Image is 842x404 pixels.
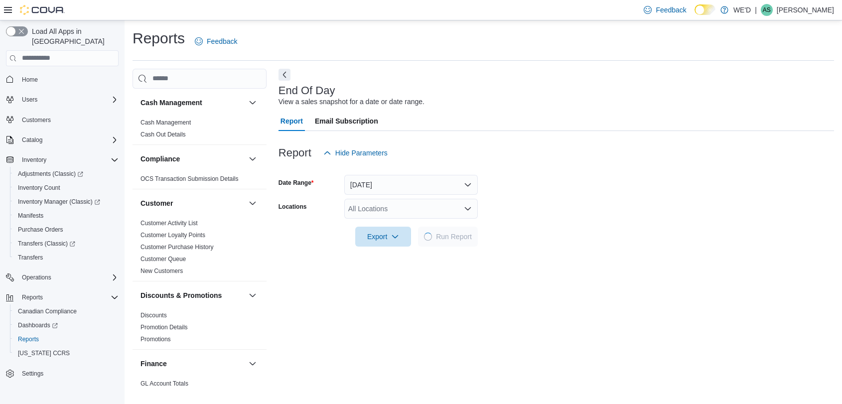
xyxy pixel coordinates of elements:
[355,227,411,247] button: Export
[247,197,259,209] button: Customer
[140,380,188,388] span: GL Account Totals
[335,148,388,158] span: Hide Parameters
[18,335,39,343] span: Reports
[2,366,123,381] button: Settings
[133,309,267,349] div: Discounts & Promotions
[133,117,267,144] div: Cash Management
[14,168,119,180] span: Adjustments (Classic)
[436,232,472,242] span: Run Report
[14,333,119,345] span: Reports
[18,94,119,106] span: Users
[14,168,87,180] a: Adjustments (Classic)
[14,319,119,331] span: Dashboards
[14,210,47,222] a: Manifests
[279,97,424,107] div: View a sales snapshot for a date or date range.
[2,93,123,107] button: Users
[140,290,222,300] h3: Discounts & Promotions
[140,336,171,343] a: Promotions
[22,76,38,84] span: Home
[18,198,100,206] span: Inventory Manager (Classic)
[344,175,478,195] button: [DATE]
[140,175,239,182] a: OCS Transaction Submission Details
[140,244,214,251] a: Customer Purchase History
[191,31,241,51] a: Feedback
[22,116,51,124] span: Customers
[133,217,267,281] div: Customer
[733,4,751,16] p: WE'D
[18,94,41,106] button: Users
[695,4,715,15] input: Dark Mode
[140,359,167,369] h3: Finance
[2,290,123,304] button: Reports
[140,198,173,208] h3: Customer
[10,223,123,237] button: Purchase Orders
[777,4,834,16] p: [PERSON_NAME]
[140,324,188,331] a: Promotion Details
[14,182,64,194] a: Inventory Count
[10,346,123,360] button: [US_STATE] CCRS
[18,367,119,380] span: Settings
[18,134,119,146] span: Catalog
[140,255,186,263] span: Customer Queue
[140,131,186,138] span: Cash Out Details
[656,5,686,15] span: Feedback
[281,111,303,131] span: Report
[10,304,123,318] button: Canadian Compliance
[14,252,119,264] span: Transfers
[247,153,259,165] button: Compliance
[14,347,119,359] span: Washington CCRS
[424,233,432,241] span: Loading
[761,4,773,16] div: Aleks Stam
[763,4,771,16] span: AS
[18,226,63,234] span: Purchase Orders
[140,131,186,138] a: Cash Out Details
[22,156,46,164] span: Inventory
[10,181,123,195] button: Inventory Count
[140,323,188,331] span: Promotion Details
[10,209,123,223] button: Manifests
[22,273,51,281] span: Operations
[14,238,119,250] span: Transfers (Classic)
[140,256,186,263] a: Customer Queue
[140,175,239,183] span: OCS Transaction Submission Details
[14,252,47,264] a: Transfers
[10,332,123,346] button: Reports
[140,219,198,227] span: Customer Activity List
[140,311,167,319] span: Discounts
[2,153,123,167] button: Inventory
[140,119,191,127] span: Cash Management
[18,114,55,126] a: Customers
[361,227,405,247] span: Export
[10,251,123,265] button: Transfers
[14,196,104,208] a: Inventory Manager (Classic)
[755,4,757,16] p: |
[140,119,191,126] a: Cash Management
[22,136,42,144] span: Catalog
[18,184,60,192] span: Inventory Count
[140,268,183,274] a: New Customers
[14,210,119,222] span: Manifests
[18,368,47,380] a: Settings
[207,36,237,46] span: Feedback
[140,232,205,239] a: Customer Loyalty Points
[140,243,214,251] span: Customer Purchase History
[140,267,183,275] span: New Customers
[14,224,67,236] a: Purchase Orders
[140,359,245,369] button: Finance
[18,271,55,283] button: Operations
[14,347,74,359] a: [US_STATE] CCRS
[18,212,43,220] span: Manifests
[14,305,81,317] a: Canadian Compliance
[18,170,83,178] span: Adjustments (Classic)
[464,205,472,213] button: Open list of options
[247,97,259,109] button: Cash Management
[18,254,43,262] span: Transfers
[2,113,123,127] button: Customers
[140,220,198,227] a: Customer Activity List
[18,73,119,86] span: Home
[315,111,378,131] span: Email Subscription
[18,74,42,86] a: Home
[140,198,245,208] button: Customer
[18,291,119,303] span: Reports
